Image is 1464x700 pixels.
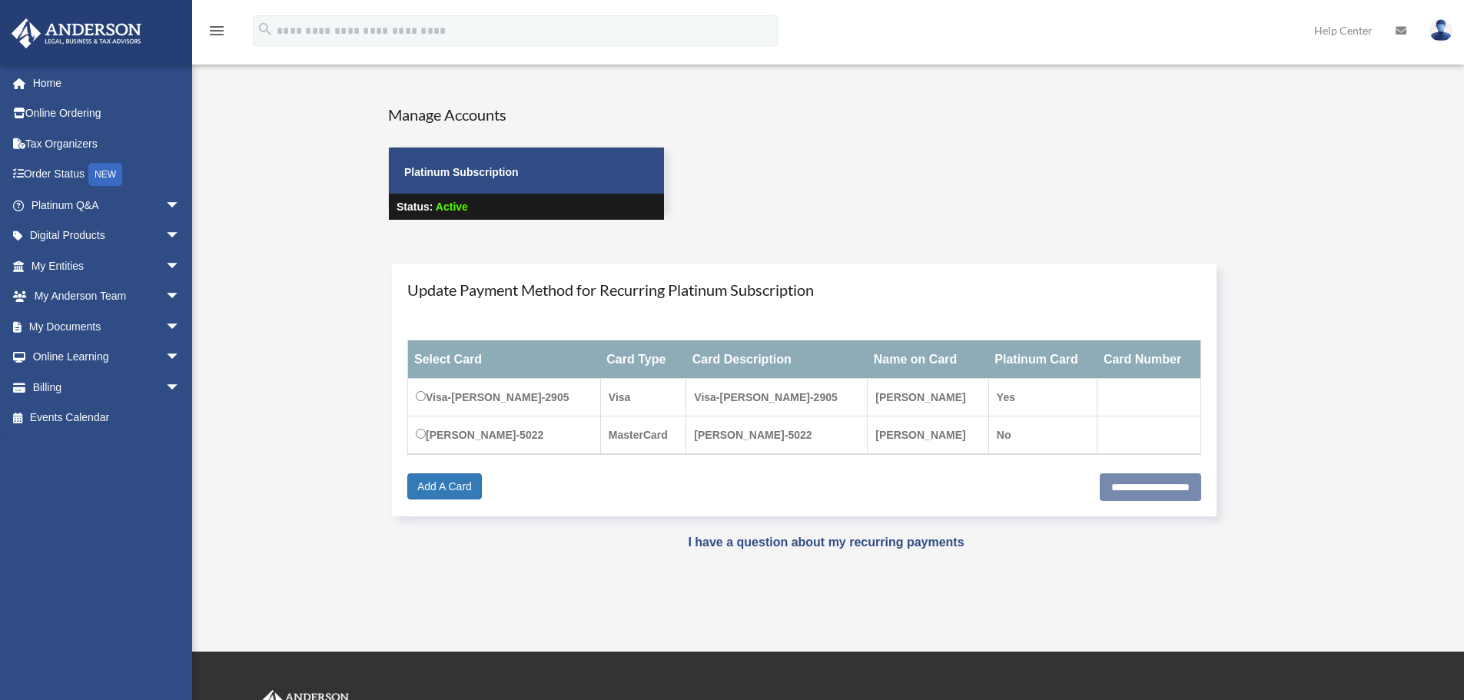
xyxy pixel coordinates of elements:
strong: Platinum Subscription [404,166,519,178]
th: Card Type [600,340,686,378]
h4: Update Payment Method for Recurring Platinum Subscription [407,279,1201,300]
img: User Pic [1429,19,1452,41]
td: No [988,416,1097,454]
th: Card Number [1097,340,1200,378]
a: Events Calendar [11,403,204,433]
span: arrow_drop_down [165,190,196,221]
a: Order StatusNEW [11,159,204,191]
td: [PERSON_NAME] [868,378,989,416]
span: arrow_drop_down [165,281,196,313]
td: Visa-[PERSON_NAME]-2905 [686,378,868,416]
span: arrow_drop_down [165,250,196,282]
a: My Entitiesarrow_drop_down [11,250,204,281]
a: Platinum Q&Aarrow_drop_down [11,190,204,221]
a: Add A Card [407,473,482,499]
td: Yes [988,378,1097,416]
h4: Manage Accounts [388,104,665,125]
td: Visa-[PERSON_NAME]-2905 [408,378,601,416]
a: My Documentsarrow_drop_down [11,311,204,342]
span: arrow_drop_down [165,311,196,343]
a: menu [207,27,226,40]
a: My Anderson Teamarrow_drop_down [11,281,204,312]
a: Billingarrow_drop_down [11,372,204,403]
span: arrow_drop_down [165,342,196,373]
div: NEW [88,163,122,186]
span: arrow_drop_down [165,372,196,403]
span: Active [436,201,468,213]
a: Home [11,68,204,98]
a: Digital Productsarrow_drop_down [11,221,204,251]
i: menu [207,22,226,40]
th: Name on Card [868,340,989,378]
td: [PERSON_NAME]-5022 [686,416,868,454]
a: Tax Organizers [11,128,204,159]
th: Platinum Card [988,340,1097,378]
td: [PERSON_NAME]-5022 [408,416,601,454]
td: Visa [600,378,686,416]
th: Select Card [408,340,601,378]
strong: Status: [397,201,433,213]
span: arrow_drop_down [165,221,196,252]
a: Online Ordering [11,98,204,129]
img: Anderson Advisors Platinum Portal [7,18,146,48]
td: MasterCard [600,416,686,454]
i: search [257,21,274,38]
a: Online Learningarrow_drop_down [11,342,204,373]
td: [PERSON_NAME] [868,416,989,454]
th: Card Description [686,340,868,378]
a: I have a question about my recurring payments [688,536,964,549]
